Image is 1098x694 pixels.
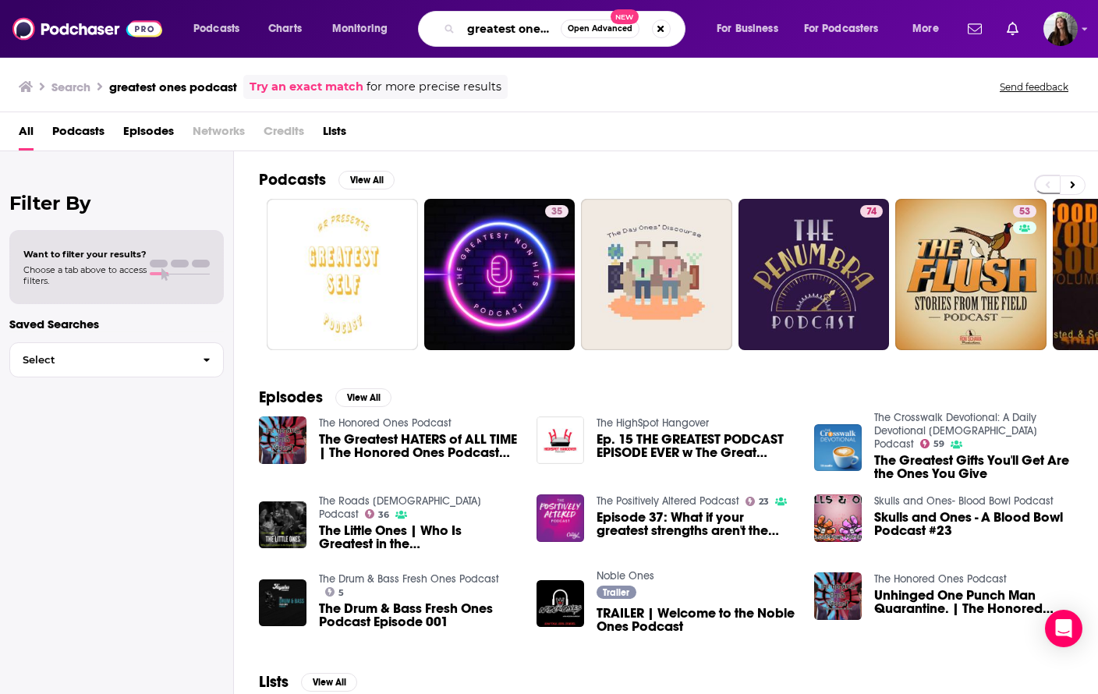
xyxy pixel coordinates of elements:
a: The Honored Ones Podcast [319,416,452,430]
a: Noble Ones [597,569,654,582]
a: Try an exact match [250,78,363,96]
a: Unhinged One Punch Man Quarantine. | The Honored Ones Podcast #9 [874,589,1073,615]
a: 35 [545,205,568,218]
span: Choose a tab above to access filters. [23,264,147,286]
a: The Greatest HATERS of ALL TIME | The Honored Ones Podcast #36 [319,433,518,459]
a: All [19,119,34,150]
a: Ep. 15 THE GREATEST PODCAST EPISODE EVER w The Great Ones!!!! [597,433,795,459]
span: for more precise results [367,78,501,96]
span: 74 [866,204,877,220]
span: 35 [551,204,562,220]
h2: Filter By [9,192,224,214]
h2: Lists [259,672,289,692]
button: open menu [706,16,798,41]
button: open menu [321,16,408,41]
span: More [912,18,939,40]
span: Credits [264,119,304,150]
div: Search podcasts, credits, & more... [433,11,700,47]
button: open menu [901,16,958,41]
button: open menu [182,16,260,41]
a: PodcastsView All [259,170,395,189]
a: The HighSpot Hangover [597,416,709,430]
img: The Drum & Bass Fresh Ones Podcast Episode 001 [259,579,306,627]
h3: Search [51,80,90,94]
a: 5 [325,587,345,597]
span: Open Advanced [568,25,632,33]
img: TRAILER | Welcome to the Noble Ones Podcast [537,580,584,628]
span: 36 [378,512,389,519]
a: 23 [746,497,770,506]
span: Charts [268,18,302,40]
a: Podcasts [52,119,104,150]
a: The Drum & Bass Fresh Ones Podcast Episode 001 [319,602,518,628]
div: Open Intercom Messenger [1045,610,1082,647]
span: Logged in as bnmartinn [1043,12,1078,46]
span: Podcasts [193,18,239,40]
span: 53 [1019,204,1030,220]
img: Episode 37: What if your greatest strengths aren't the obvious ones? [537,494,584,542]
span: Monitoring [332,18,388,40]
button: Show profile menu [1043,12,1078,46]
a: Episodes [123,119,174,150]
a: TRAILER | Welcome to the Noble Ones Podcast [597,607,795,633]
button: View All [338,171,395,189]
button: View All [301,673,357,692]
span: For Business [717,18,778,40]
a: The Greatest Gifts You'll Get Are the Ones You Give [874,454,1073,480]
span: Trailer [603,588,629,597]
p: Saved Searches [9,317,224,331]
img: User Profile [1043,12,1078,46]
a: The Little Ones | Who Is Greatest in the Kingdom of Heaven | Charla Lewis | Roads Church [319,524,518,551]
a: Episode 37: What if your greatest strengths aren't the obvious ones? [597,511,795,537]
img: Unhinged One Punch Man Quarantine. | The Honored Ones Podcast #9 [814,572,862,620]
a: Skulls and Ones - A Blood Bowl Podcast #23 [814,494,862,542]
a: Charts [258,16,311,41]
span: Networks [193,119,245,150]
img: The Little Ones | Who Is Greatest in the Kingdom of Heaven | Charla Lewis | Roads Church [259,501,306,549]
span: The Little Ones | Who Is Greatest in the [GEOGRAPHIC_DATA] | [PERSON_NAME] | Roads [DEMOGRAPHIC_D... [319,524,518,551]
a: 53 [895,199,1047,350]
a: 53 [1013,205,1036,218]
img: The Greatest HATERS of ALL TIME | The Honored Ones Podcast #36 [259,416,306,464]
a: The Honored Ones Podcast [874,572,1007,586]
a: 74 [738,199,890,350]
a: 35 [424,199,576,350]
span: For Podcasters [804,18,879,40]
a: Lists [323,119,346,150]
a: The Positively Altered Podcast [597,494,739,508]
img: The Greatest Gifts You'll Get Are the Ones You Give [814,424,862,472]
a: The Roads Church Podcast [319,494,481,521]
span: Select [10,355,190,365]
a: Ep. 15 THE GREATEST PODCAST EPISODE EVER w The Great Ones!!!! [537,416,584,464]
a: The Drum & Bass Fresh Ones Podcast [319,572,499,586]
h3: greatest ones podcast [109,80,237,94]
button: View All [335,388,391,407]
a: The Crosswalk Devotional: A Daily Devotional Christian Podcast [874,411,1037,451]
a: Show notifications dropdown [962,16,988,42]
a: Skulls and Ones - A Blood Bowl Podcast #23 [874,511,1073,537]
button: open menu [794,16,901,41]
button: Select [9,342,224,377]
a: Show notifications dropdown [1001,16,1025,42]
a: 74 [860,205,883,218]
span: 59 [933,441,944,448]
button: Send feedback [995,80,1073,94]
